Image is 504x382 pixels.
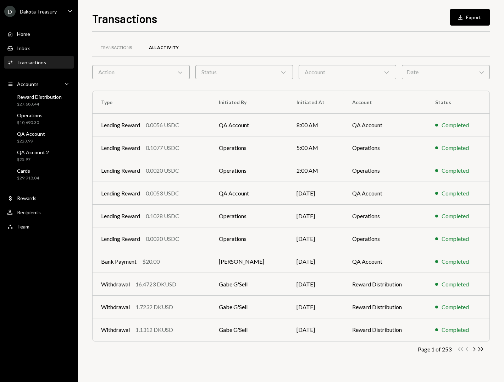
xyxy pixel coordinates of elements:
[344,136,426,159] td: Operations
[210,114,288,136] td: QA Account
[344,91,426,114] th: Account
[146,212,179,220] div: 0.1028 USDC
[17,45,30,51] div: Inbox
[344,318,426,341] td: Reward Distribution
[140,39,187,57] a: All Activity
[17,31,30,37] div: Home
[4,166,74,183] a: Cards$29,918.04
[442,144,469,152] div: Completed
[442,212,469,220] div: Completed
[299,65,396,79] div: Account
[101,189,140,198] div: Lending Reward
[4,129,74,146] a: QA Account$223.99
[288,227,344,250] td: [DATE]
[101,280,130,289] div: Withdrawal
[17,209,41,215] div: Recipients
[146,235,179,243] div: 0.0020 USDC
[146,189,179,198] div: 0.0053 USDC
[442,303,469,311] div: Completed
[288,205,344,227] td: [DATE]
[4,147,74,164] a: QA Account 2$25.97
[17,120,43,126] div: $10,690.30
[20,9,57,15] div: Dakota Treasury
[101,325,130,334] div: Withdrawal
[442,257,469,266] div: Completed
[288,91,344,114] th: Initiated At
[17,112,43,118] div: Operations
[149,45,179,51] div: All Activity
[101,212,140,220] div: Lending Reward
[4,42,74,54] a: Inbox
[17,101,62,107] div: $27,683.44
[195,65,293,79] div: Status
[4,56,74,69] a: Transactions
[4,220,74,233] a: Team
[4,77,74,90] a: Accounts
[210,182,288,205] td: QA Account
[17,131,45,137] div: QA Account
[146,144,179,152] div: 0.1077 USDC
[4,6,16,17] div: D
[4,27,74,40] a: Home
[17,149,49,155] div: QA Account 2
[210,318,288,341] td: Gabe G'Sell
[210,227,288,250] td: Operations
[344,296,426,318] td: Reward Distribution
[442,235,469,243] div: Completed
[210,273,288,296] td: Gabe G'Sell
[17,81,39,87] div: Accounts
[288,114,344,136] td: 8:00 AM
[135,325,173,334] div: 1.1312 DKUSD
[142,257,160,266] div: $20.00
[92,11,157,26] h1: Transactions
[93,91,210,114] th: Type
[344,182,426,205] td: QA Account
[210,159,288,182] td: Operations
[101,166,140,175] div: Lending Reward
[210,296,288,318] td: Gabe G'Sell
[210,91,288,114] th: Initiated By
[101,235,140,243] div: Lending Reward
[4,110,74,127] a: Operations$10,690.30
[288,159,344,182] td: 2:00 AM
[210,250,288,273] td: [PERSON_NAME]
[17,94,62,100] div: Reward Distribution
[442,121,469,129] div: Completed
[344,273,426,296] td: Reward Distribution
[442,166,469,175] div: Completed
[17,175,39,181] div: $29,918.04
[4,206,74,219] a: Recipients
[288,250,344,273] td: [DATE]
[17,224,29,230] div: Team
[344,114,426,136] td: QA Account
[101,144,140,152] div: Lending Reward
[344,205,426,227] td: Operations
[210,136,288,159] td: Operations
[135,303,173,311] div: 1.7232 DKUSD
[288,318,344,341] td: [DATE]
[17,168,39,174] div: Cards
[101,303,130,311] div: Withdrawal
[101,257,137,266] div: Bank Payment
[17,138,45,144] div: $223.99
[17,195,37,201] div: Rewards
[92,39,140,57] a: Transactions
[427,91,489,114] th: Status
[450,9,490,26] button: Export
[344,227,426,250] td: Operations
[288,273,344,296] td: [DATE]
[442,189,469,198] div: Completed
[288,296,344,318] td: [DATE]
[146,166,179,175] div: 0.0020 USDC
[210,205,288,227] td: Operations
[442,280,469,289] div: Completed
[344,250,426,273] td: QA Account
[92,65,190,79] div: Action
[17,157,49,163] div: $25.97
[101,45,132,51] div: Transactions
[4,192,74,204] a: Rewards
[288,136,344,159] td: 5:00 AM
[402,65,490,79] div: Date
[288,182,344,205] td: [DATE]
[146,121,179,129] div: 0.0056 USDC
